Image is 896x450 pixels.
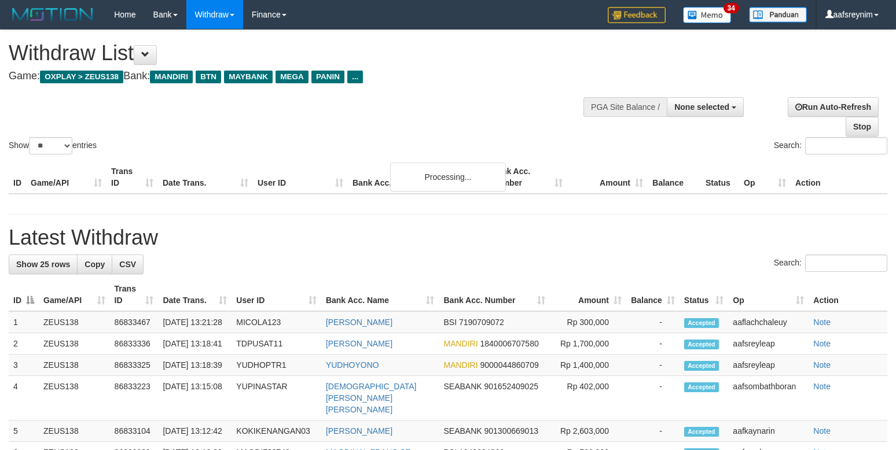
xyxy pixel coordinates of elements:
td: [DATE] 13:18:41 [158,333,232,355]
img: MOTION_logo.png [9,6,97,23]
td: 1 [9,311,39,333]
a: YUDHOYONO [326,360,379,370]
td: aafsreyleap [728,333,809,355]
h1: Withdraw List [9,42,586,65]
label: Search: [774,137,887,154]
span: MANDIRI [443,339,478,348]
td: - [626,311,680,333]
td: 86833223 [110,376,159,421]
span: Accepted [684,340,719,349]
th: Date Trans.: activate to sort column ascending [158,278,232,311]
span: MANDIRI [443,360,478,370]
span: SEABANK [443,426,482,436]
label: Search: [774,254,887,272]
td: KOKIKENANGAN03 [232,421,321,442]
a: Copy [77,254,112,274]
a: CSV [112,254,144,274]
td: Rp 1,700,000 [550,333,626,355]
label: Show entries [9,137,97,154]
td: - [626,333,680,355]
a: Note [813,360,831,370]
td: [DATE] 13:18:39 [158,355,232,376]
th: Status [701,161,739,194]
span: SEABANK [443,382,482,391]
th: User ID: activate to sort column ascending [232,278,321,311]
th: Amount: activate to sort column ascending [550,278,626,311]
td: - [626,421,680,442]
td: TDPUSAT11 [232,333,321,355]
td: [DATE] 13:12:42 [158,421,232,442]
td: 5 [9,421,39,442]
a: Run Auto-Refresh [788,97,879,117]
a: [PERSON_NAME] [326,339,392,348]
th: Balance: activate to sort column ascending [626,278,680,311]
a: Note [813,382,831,391]
th: ID: activate to sort column descending [9,278,39,311]
td: 4 [9,376,39,421]
span: Copy 901300669013 to clipboard [484,426,538,436]
td: ZEUS138 [39,311,110,333]
td: aafsombathboran [728,376,809,421]
img: Feedback.jpg [608,7,666,23]
th: Status: activate to sort column ascending [680,278,729,311]
span: MEGA [276,71,309,83]
td: aafkaynarin [728,421,809,442]
span: CSV [119,260,136,269]
th: ID [9,161,26,194]
a: Note [813,426,831,436]
span: MANDIRI [150,71,193,83]
button: None selected [667,97,744,117]
td: aafsreyleap [728,355,809,376]
span: OXPLAY > ZEUS138 [40,71,123,83]
td: Rp 300,000 [550,311,626,333]
span: Copy [85,260,105,269]
th: Bank Acc. Number: activate to sort column ascending [439,278,550,311]
span: 34 [724,3,739,13]
td: - [626,376,680,421]
th: Action [809,278,887,311]
td: 86833336 [110,333,159,355]
span: Copy 901652409025 to clipboard [484,382,538,391]
span: Accepted [684,382,719,392]
span: Accepted [684,361,719,371]
td: Rp 2,603,000 [550,421,626,442]
th: Bank Acc. Name: activate to sort column ascending [321,278,439,311]
img: Button%20Memo.svg [683,7,732,23]
span: Copy 7190709072 to clipboard [459,318,504,327]
span: MAYBANK [224,71,273,83]
td: - [626,355,680,376]
span: Accepted [684,427,719,437]
th: Date Trans. [158,161,253,194]
th: Trans ID [107,161,158,194]
th: Game/API [26,161,107,194]
span: None selected [674,102,729,112]
span: Accepted [684,318,719,328]
span: BTN [196,71,221,83]
th: Amount [567,161,648,194]
span: BSI [443,318,457,327]
td: 86833467 [110,311,159,333]
div: Processing... [390,163,506,191]
a: Note [813,339,831,348]
th: Op [739,161,791,194]
td: 86833325 [110,355,159,376]
th: Action [791,161,887,194]
a: [PERSON_NAME] [326,318,392,327]
h4: Game: Bank: [9,71,586,82]
div: PGA Site Balance / [583,97,667,117]
a: Note [813,318,831,327]
th: Bank Acc. Number [487,161,567,194]
a: Stop [846,117,879,137]
th: Trans ID: activate to sort column ascending [110,278,159,311]
span: Copy 9000044860709 to clipboard [480,360,539,370]
span: Copy 1840006707580 to clipboard [480,339,539,348]
a: [DEMOGRAPHIC_DATA][PERSON_NAME] [PERSON_NAME] [326,382,417,414]
span: PANIN [311,71,344,83]
td: aaflachchaleuy [728,311,809,333]
th: Bank Acc. Name [348,161,487,194]
td: ZEUS138 [39,355,110,376]
img: panduan.png [749,7,807,23]
span: Show 25 rows [16,260,70,269]
a: Show 25 rows [9,254,78,274]
td: ZEUS138 [39,333,110,355]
